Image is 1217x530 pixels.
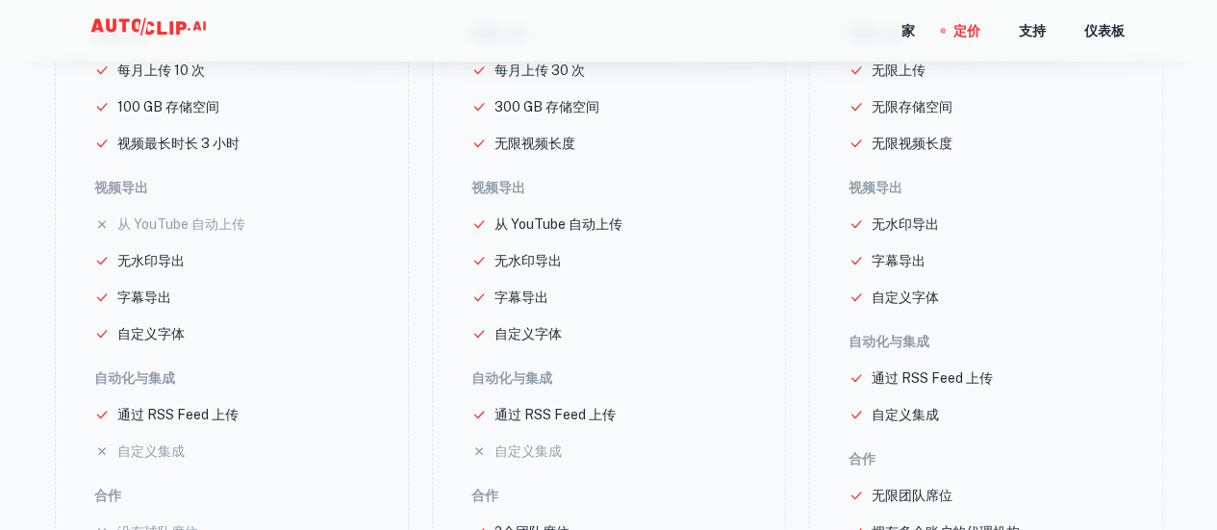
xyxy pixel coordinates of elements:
[872,99,952,114] font: 无限存储空间
[849,451,875,467] font: 合作
[94,370,175,386] font: 自动化与集成
[117,407,239,422] font: 通过 RSS Feed 上传
[849,180,902,195] font: 视频导出
[117,326,185,341] font: 自定义字体
[494,63,585,78] font: 每月上传 30 次
[94,488,121,503] font: 合作
[117,99,219,114] font: 100 GB 存储空间
[117,216,245,232] font: 从 YouTube 自动上传
[494,443,562,459] font: 自定义集成
[117,290,171,305] font: 字幕导出
[471,488,498,503] font: 合作
[872,370,993,386] font: 通过 RSS Feed 上传
[1019,24,1046,39] font: 支持
[872,290,939,305] font: 自定义字体
[117,253,185,268] font: 无水印导出
[494,99,599,114] font: 300 GB 存储空间
[872,216,939,232] font: 无水印导出
[94,180,148,195] font: 视频导出
[872,136,952,151] font: 无限视频长度
[872,253,925,268] font: 字幕导出
[117,443,185,459] font: 自定义集成
[494,253,562,268] font: 无水印导出
[494,136,575,151] font: 无限视频长度
[901,24,915,39] font: 家
[494,407,616,422] font: 通过 RSS Feed 上传
[494,290,548,305] font: 字幕导出
[117,136,240,151] font: 视频最长时长 3 小时
[494,326,562,341] font: 自定义字体
[494,216,622,232] font: 从 YouTube 自动上传
[953,24,980,39] font: 定价
[872,488,952,503] font: 无限团队席位
[471,370,552,386] font: 自动化与集成
[1084,24,1125,39] font: 仪表板
[471,180,525,195] font: 视频导出
[872,63,925,78] font: 无限上传
[117,63,205,78] font: 每月上传 10 次
[872,407,939,422] font: 自定义集成
[849,334,929,349] font: 自动化与集成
